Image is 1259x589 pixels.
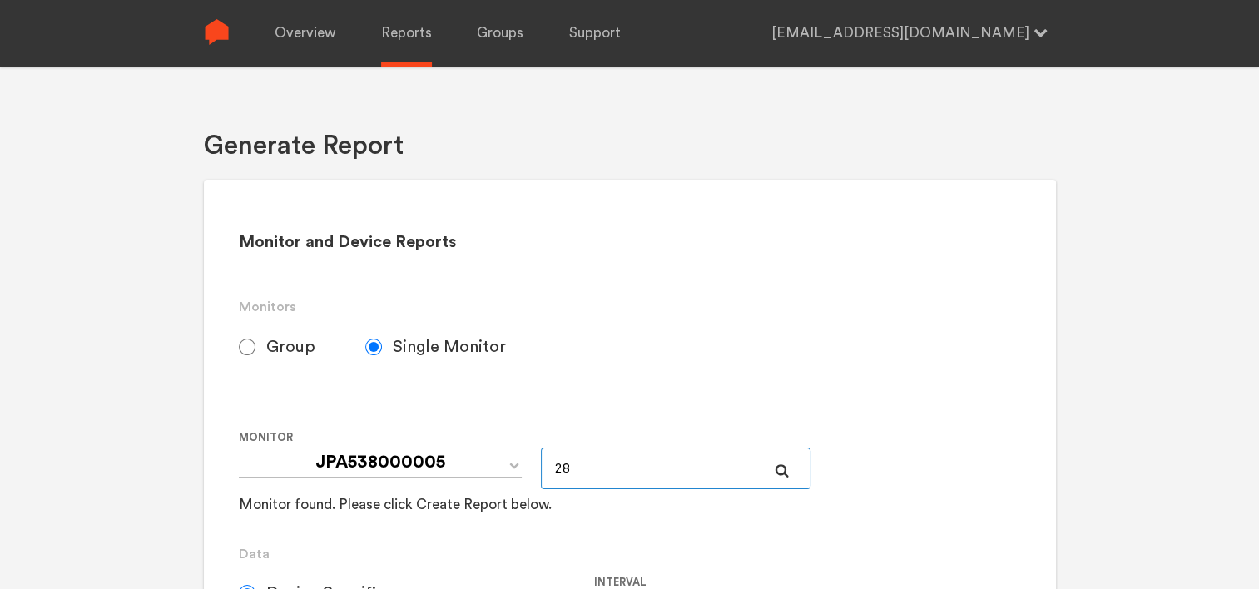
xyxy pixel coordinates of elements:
[239,339,255,355] input: Group
[541,448,811,489] input: Please search by Serial Number
[239,297,1020,317] h3: Monitors
[204,129,404,163] h1: Generate Report
[239,495,552,515] div: Monitor found. Please click Create Report below.
[365,339,382,355] input: Single Monitor
[239,544,1020,564] h3: Data
[204,19,230,45] img: Sense Logo
[239,232,1020,253] h2: Monitor and Device Reports
[266,337,315,357] span: Group
[541,428,798,448] label: For large monitor counts
[239,428,528,448] label: Monitor
[393,337,506,357] span: Single Monitor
